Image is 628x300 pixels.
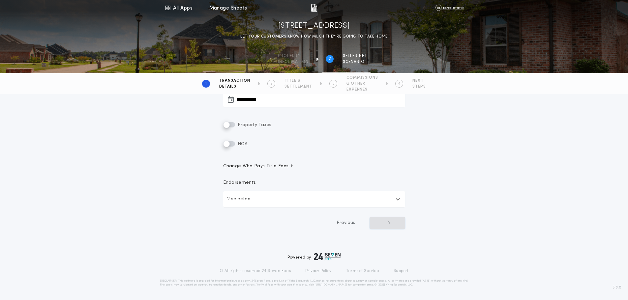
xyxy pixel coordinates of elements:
[205,81,207,86] h2: 1
[412,84,426,89] span: STEPS
[343,53,367,59] span: SELLER NET
[613,285,621,290] span: 3.8.0
[223,191,405,207] button: 2 selected
[346,268,379,274] a: Terms of Service
[278,59,309,65] span: information
[412,78,426,83] span: NEXT
[278,21,350,31] h1: [STREET_ADDRESS]
[346,81,378,86] span: & OTHER
[240,33,388,40] p: LET YOUR CUSTOMERS KNOW HOW MUCH THEY’RE GOING TO TAKE HOME
[227,195,251,203] p: 2 selected
[346,75,378,80] span: COMMISSIONS
[287,253,341,260] div: Powered by
[305,268,332,274] a: Privacy Policy
[236,142,248,147] span: HOA
[332,81,335,86] h2: 3
[223,179,405,186] p: Endorsements
[346,87,378,92] span: EXPENSES
[223,163,294,170] span: Change Who Pays Title Fees
[314,253,341,260] img: logo
[323,217,368,229] button: Previous
[160,279,468,287] p: DISCLAIMER: This estimate is provided for informational purposes only. 24|Seven Fees, a product o...
[219,78,250,83] span: TRANSACTION
[311,4,317,12] img: img
[223,163,405,170] button: Change Who Pays Title Fees
[284,78,312,83] span: TITLE &
[236,123,271,127] span: Property Taxes
[219,84,250,89] span: DETAILS
[329,56,331,62] h2: 2
[284,84,312,89] span: SETTLEMENT
[278,53,309,59] span: Property
[343,59,367,65] span: SCENARIO
[270,81,273,86] h2: 2
[435,5,464,11] img: vs-icon
[394,268,408,274] a: Support
[398,81,401,86] h2: 4
[220,268,291,274] p: © All rights reserved. 24|Seven Fees
[314,284,347,286] a: [URL][DOMAIN_NAME]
